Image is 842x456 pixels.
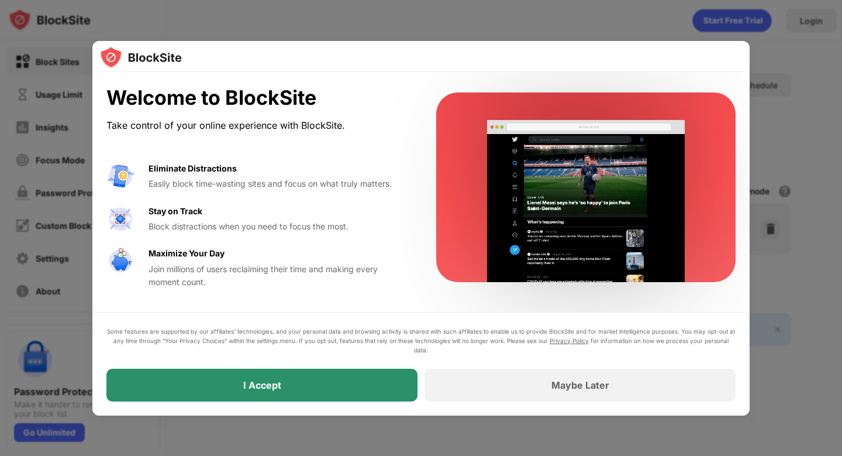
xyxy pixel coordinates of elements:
[106,327,736,355] div: Some features are supported by our affiliates’ technologies, and your personal data and browsing ...
[106,117,408,134] div: Take control of your online experience with BlockSite.
[106,247,134,275] img: value-safe-time.svg
[149,220,408,233] div: Block distractions when you need to focus the most.
[149,177,408,190] div: Easily block time-wasting sites and focus on what truly matters.
[550,337,589,344] a: Privacy Policy
[243,379,281,391] div: I Accept
[149,247,225,260] div: Maximize Your Day
[149,205,202,218] div: Stay on Track
[149,162,237,175] div: Eliminate Distractions
[149,263,408,289] div: Join millions of users reclaiming their time and making every moment count.
[99,46,182,69] img: logo-blocksite.svg
[106,162,134,190] img: value-avoid-distractions.svg
[551,379,609,391] div: Maybe Later
[106,205,134,233] img: value-focus.svg
[106,86,408,110] div: Welcome to BlockSite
